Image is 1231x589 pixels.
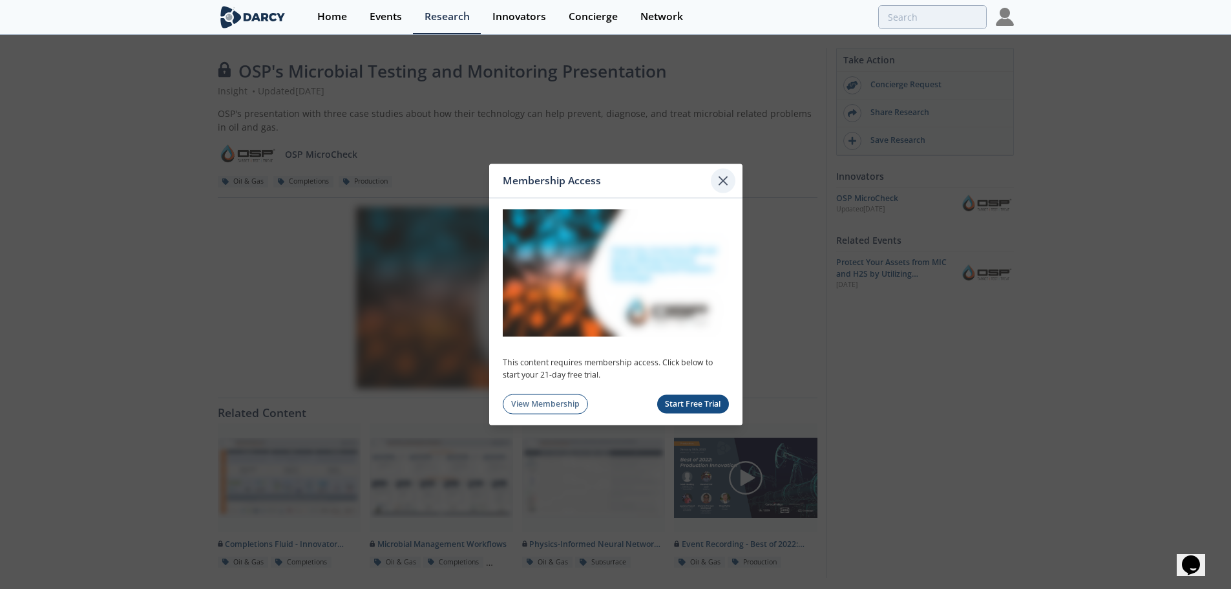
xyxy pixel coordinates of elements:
div: Innovators [492,12,546,22]
a: View Membership [503,394,589,414]
img: logo-wide.svg [218,6,288,28]
img: Profile [996,8,1014,26]
iframe: chat widget [1177,537,1218,576]
div: Research [425,12,470,22]
div: Home [317,12,347,22]
div: Network [640,12,683,22]
div: Events [370,12,402,22]
p: This content requires membership access. Click below to start your 21-day free trial. [503,357,729,381]
div: Membership Access [503,168,711,193]
button: Start Free Trial [657,395,729,414]
div: Concierge [569,12,618,22]
img: Membership [503,209,729,337]
input: Advanced Search [878,5,987,29]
